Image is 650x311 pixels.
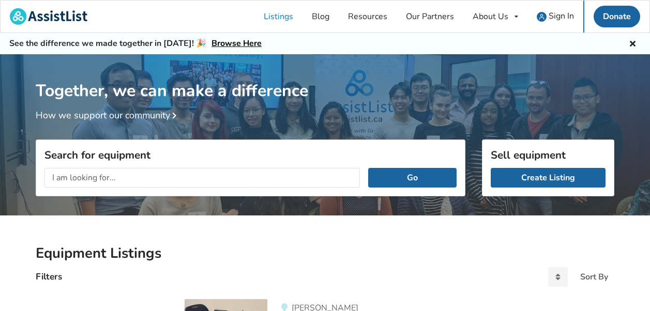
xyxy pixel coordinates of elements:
div: Sort By [580,273,608,281]
a: user icon Sign In [527,1,583,33]
h4: Filters [36,271,62,283]
a: Create Listing [491,168,606,188]
h3: Search for equipment [44,148,457,162]
img: assistlist-logo [10,8,87,25]
a: Listings [254,1,303,33]
div: About Us [473,12,508,21]
h3: Sell equipment [491,148,606,162]
span: Sign In [549,10,574,22]
a: Resources [339,1,397,33]
h1: Together, we can make a difference [36,54,614,101]
a: How we support our community [36,109,180,121]
a: Blog [303,1,339,33]
a: Our Partners [397,1,463,33]
a: Donate [594,6,640,27]
img: user icon [537,12,547,22]
button: Go [368,168,457,188]
input: I am looking for... [44,168,360,188]
a: Browse Here [211,38,262,49]
h5: See the difference we made together in [DATE]! 🎉 [9,38,262,49]
h2: Equipment Listings [36,244,614,262]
